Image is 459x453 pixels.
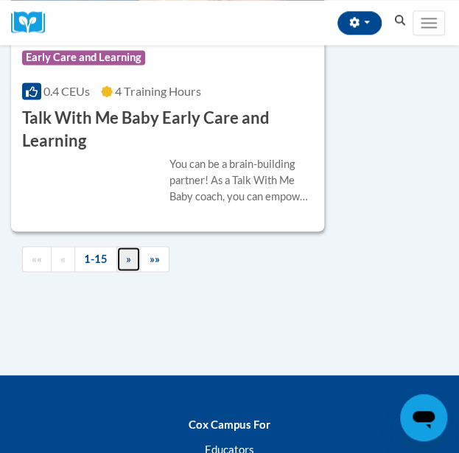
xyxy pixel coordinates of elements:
a: 1-15 [74,246,117,272]
div: You can be a brain-building partner! As a Talk With Me Baby coach, you can empower families to co... [169,156,313,205]
a: End [140,246,169,272]
span: » [126,252,131,264]
span: «« [32,252,42,264]
button: Account Settings [337,11,382,35]
a: Cox Campus [11,11,55,34]
b: Cox Campus For [189,417,270,430]
h3: Talk With Me Baby Early Care and Learning [22,107,313,152]
a: Begining [22,246,52,272]
button: Search [389,12,411,29]
img: Logo brand [11,11,55,34]
span: 0.4 CEUs [43,84,90,98]
iframe: Button to launch messaging window, conversation in progress [400,394,447,441]
a: Next [116,246,141,272]
span: « [60,252,66,264]
a: Previous [51,246,75,272]
span: 4 Training Hours [115,84,201,98]
span: »» [150,252,160,264]
span: Early Care and Learning [22,50,145,65]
